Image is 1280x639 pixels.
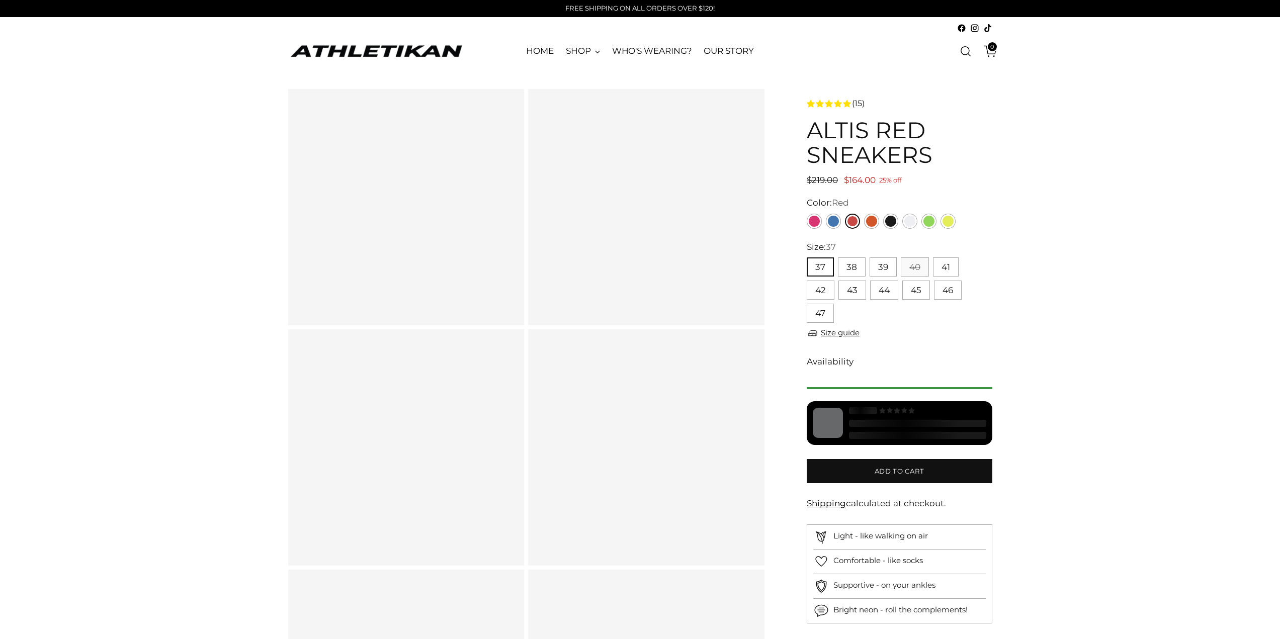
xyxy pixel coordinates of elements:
a: Open search modal [956,41,976,61]
p: FREE SHIPPING ON ALL ORDERS OVER $120! [565,4,715,14]
span: 0 [988,42,997,51]
a: Open cart modal [977,41,997,61]
a: Blue [826,214,841,229]
div: calculated at checkout. [807,497,992,510]
a: ATHLETIKAN [288,43,464,59]
a: ALTIS Red Sneakers [288,329,525,566]
a: Black [883,214,898,229]
button: 43 [838,281,866,300]
p: Supportive - on your ankles [833,580,935,591]
a: red trainers from left angle [528,329,764,566]
button: 44 [870,281,898,300]
span: $164.00 [844,175,876,185]
button: 47 [807,304,834,323]
a: White [902,214,917,229]
a: HOME [526,40,554,62]
a: Size guide [807,327,860,339]
span: 25% off [879,174,901,187]
a: Yellow [941,214,956,229]
a: Pink [807,214,822,229]
button: 46 [934,281,962,300]
span: 37 [826,242,836,252]
span: (15) [852,98,865,110]
a: 4.7 rating (15 votes) [807,97,992,110]
button: Add to cart [807,459,992,483]
button: 45 [902,281,930,300]
label: Color: [807,197,849,210]
p: Bright neon - roll the complements! [833,604,968,616]
a: ALTIS Red Sneakers [288,89,525,325]
button: 42 [807,281,834,300]
a: red sneakers close up shot with logo [528,89,764,325]
span: Availability [807,355,854,369]
span: $219.00 [807,175,838,185]
button: 40 [901,257,929,277]
a: Green [921,214,936,229]
a: Orange [864,214,879,229]
a: Shipping [807,498,846,508]
p: Comfortable - like socks [833,555,923,567]
span: Red [832,198,849,208]
a: Red [845,214,860,229]
span: Add to cart [875,467,924,476]
a: WHO'S WEARING? [612,40,692,62]
button: 39 [870,257,897,277]
button: 38 [838,257,866,277]
h1: ALTIS Red Sneakers [807,118,992,167]
button: 37 [807,257,834,277]
label: Size: [807,241,836,254]
a: OUR STORY [704,40,753,62]
p: Light - like walking on air [833,530,928,542]
a: SHOP [566,40,600,62]
button: 41 [933,257,959,277]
